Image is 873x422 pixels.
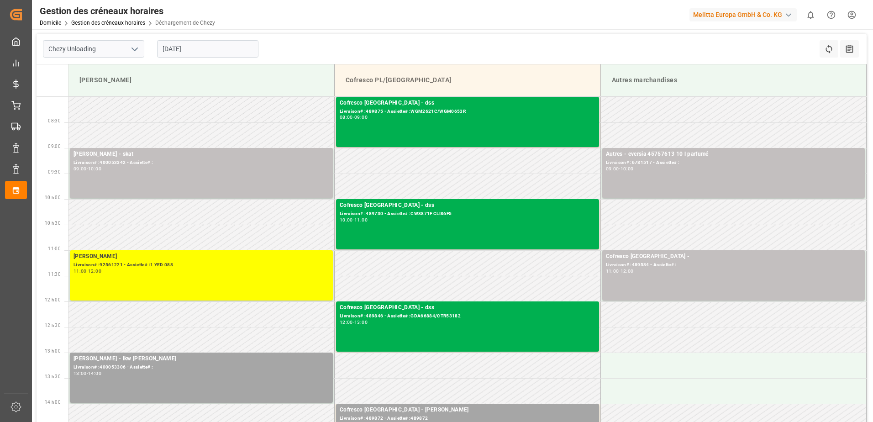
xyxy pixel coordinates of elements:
div: Livraison# :489584 - Assiette# : [606,261,862,269]
div: Autres marchandises [608,72,859,89]
span: 10 h 30 [45,221,61,226]
div: Gestion des créneaux horaires [40,4,215,18]
div: 14:00 [88,371,101,375]
span: 12 h 00 [45,297,61,302]
div: 11:00 [74,269,87,273]
div: Cofresco [GEOGRAPHIC_DATA] - [PERSON_NAME] [340,406,595,415]
font: Melitta Europa GmbH & Co. KG [693,10,782,20]
div: 12:00 [88,269,101,273]
span: 13 h 30 [45,374,61,379]
div: - [619,167,620,171]
div: 09:00 [354,115,368,119]
div: Livraison# :489846 - Assiette# :GDA66884/CTR53182 [340,312,595,320]
span: 11:30 [48,272,61,277]
span: 14 h 00 [45,400,61,405]
span: 08:30 [48,118,61,123]
div: - [87,371,88,375]
span: 09:00 [48,144,61,149]
div: 10:00 [88,167,101,171]
div: 13:00 [74,371,87,375]
button: Ouvrir le menu [127,42,141,56]
div: 09:00 [74,167,87,171]
div: Livraison# :6781517 - Assiette# : [606,159,862,167]
div: - [619,269,620,273]
div: Cofresco [GEOGRAPHIC_DATA] - dss [340,303,595,312]
div: Livraison# :489730 - Assiette# :CW8871F CLI86F5 [340,210,595,218]
input: JJ-MM-AAAA [157,40,258,58]
span: 13 h 00 [45,348,61,353]
div: [PERSON_NAME] [74,252,329,261]
div: 09:00 [606,167,619,171]
div: 11:00 [354,218,368,222]
div: 10:00 [340,218,353,222]
div: 12:00 [340,320,353,324]
div: Cofresco [GEOGRAPHIC_DATA] - dss [340,99,595,108]
div: - [87,269,88,273]
button: Melitta Europa GmbH & Co. KG [689,6,800,23]
div: Livraison# :400053306 - Assiette# : [74,364,329,371]
div: 11:00 [606,269,619,273]
div: [PERSON_NAME] - lkw [PERSON_NAME] [74,354,329,364]
div: [PERSON_NAME] [76,72,327,89]
button: Afficher 0 nouvelles notifications [800,5,821,25]
div: - [353,115,354,119]
div: 13:00 [354,320,368,324]
div: 12:00 [621,269,634,273]
div: - [353,320,354,324]
div: Livraison# :92561221 - Assiette# :1 YED 088 [74,261,329,269]
div: Cofresco [GEOGRAPHIC_DATA] - dss [340,201,595,210]
button: Centre d’aide [821,5,841,25]
a: Domicile [40,20,61,26]
div: Cofresco PL/[GEOGRAPHIC_DATA] [342,72,593,89]
div: 08:00 [340,115,353,119]
span: 11:00 [48,246,61,251]
div: 10:00 [621,167,634,171]
div: - [353,218,354,222]
div: Livraison# :400053342 - Assiette# : [74,159,329,167]
input: Type à rechercher/sélectionner [43,40,144,58]
div: Autres - eversia 45757613 10 l parfumé [606,150,862,159]
span: 10 h 00 [45,195,61,200]
div: Livraison# :489875 - Assiette# :WGM2621C/WGM0653R [340,108,595,116]
span: 12 h 30 [45,323,61,328]
a: Gestion des créneaux horaires [71,20,145,26]
div: - [87,167,88,171]
div: [PERSON_NAME] - skat [74,150,329,159]
div: Cofresco [GEOGRAPHIC_DATA] - [606,252,862,261]
span: 09:30 [48,169,61,174]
